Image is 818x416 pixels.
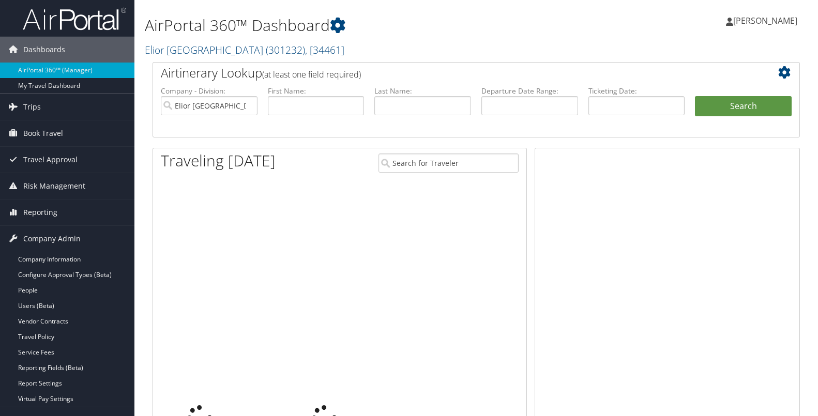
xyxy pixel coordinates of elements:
label: Departure Date Range: [481,86,578,96]
label: First Name: [268,86,365,96]
span: Risk Management [23,173,85,199]
label: Company - Division: [161,86,257,96]
input: Search for Traveler [378,153,519,173]
img: airportal-logo.png [23,7,126,31]
span: Book Travel [23,120,63,146]
span: , [ 34461 ] [305,43,344,57]
span: ( 301232 ) [266,43,305,57]
a: Elior [GEOGRAPHIC_DATA] [145,43,344,57]
h1: Traveling [DATE] [161,150,276,172]
button: Search [695,96,792,117]
a: [PERSON_NAME] [726,5,808,36]
span: Dashboards [23,37,65,63]
span: (at least one field required) [262,69,361,80]
span: Company Admin [23,226,81,252]
span: Trips [23,94,41,120]
span: Reporting [23,199,57,225]
span: Travel Approval [23,147,78,173]
label: Last Name: [374,86,471,96]
label: Ticketing Date: [588,86,685,96]
span: [PERSON_NAME] [733,15,797,26]
h1: AirPortal 360™ Dashboard [145,14,587,36]
h2: Airtinerary Lookup [161,64,738,82]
